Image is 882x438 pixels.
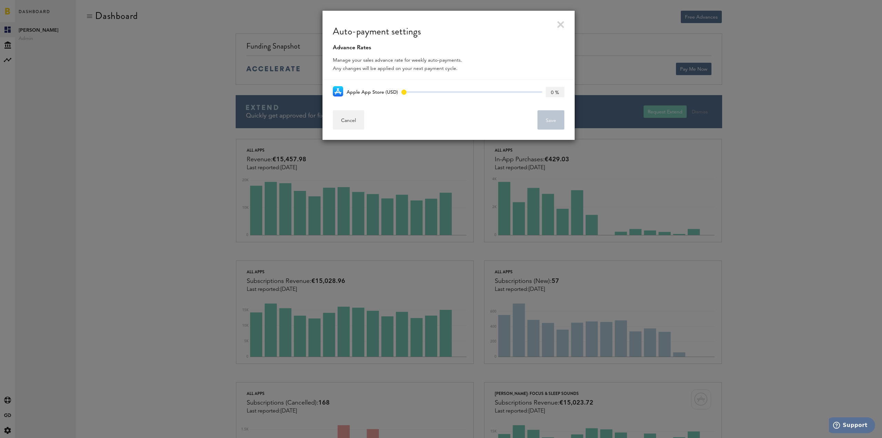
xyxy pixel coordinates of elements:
label: Apple App Store (USD) [347,89,398,96]
button: Save [537,110,564,130]
iframe: Opens a widget where you can find more information [829,417,875,435]
button: Cancel [333,110,364,130]
div: Advance Rates [333,43,575,52]
div: Auto-payment settings [322,11,575,38]
img: 21.png [333,86,343,96]
div: Manage your sales advance rate for weekly auto-payments. Any changes will be applied on your next... [322,52,575,80]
